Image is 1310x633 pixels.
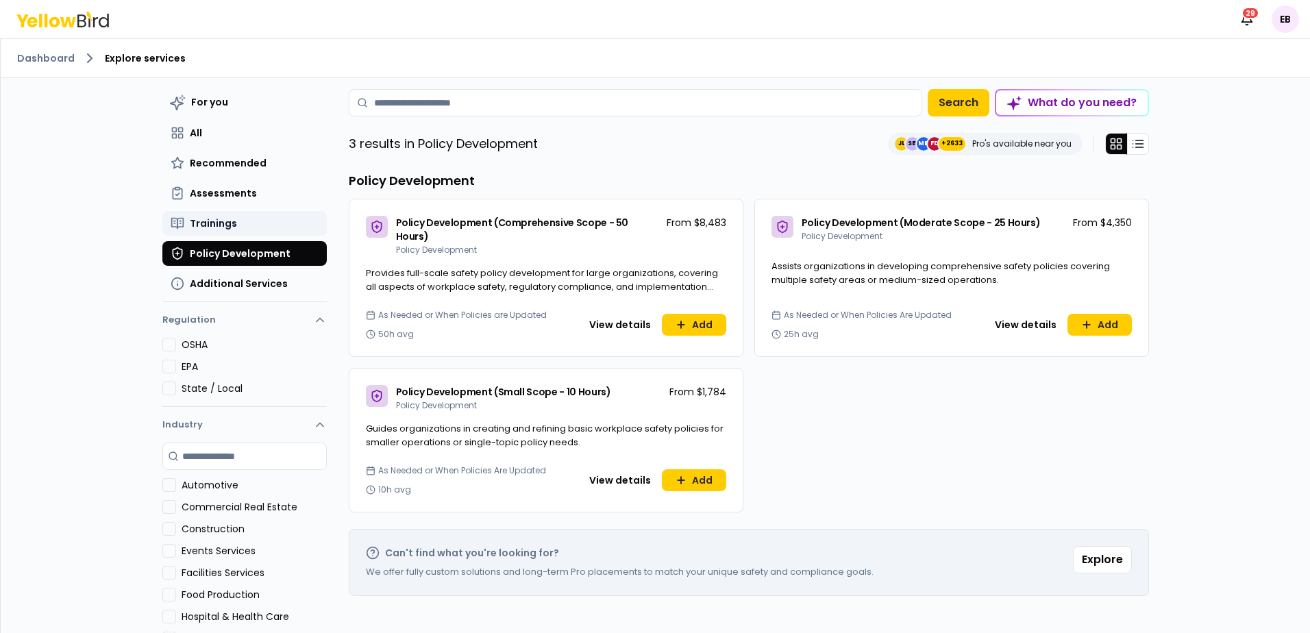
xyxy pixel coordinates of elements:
[996,90,1148,115] div: What do you need?
[162,181,327,206] button: Assessments
[771,260,1110,286] span: Assists organizations in developing comprehensive safety policies covering multiple safety areas ...
[987,314,1065,336] button: View details
[366,422,724,449] span: Guides organizations in creating and refining basic workplace safety policies for smaller operati...
[190,277,288,290] span: Additional Services
[182,610,327,623] label: Hospital & Health Care
[928,89,989,116] button: Search
[667,216,726,229] p: From $8,483
[396,216,629,243] span: Policy Development (Comprehensive Scope - 50 Hours)
[1241,7,1259,19] div: 29
[385,546,559,560] h2: Can't find what you're looking for?
[941,137,963,151] span: +2633
[182,382,327,395] label: State / Local
[162,211,327,236] button: Trainings
[17,50,1294,66] nav: breadcrumb
[182,478,327,492] label: Automotive
[366,565,874,579] p: We offer fully custom solutions and long-term Pro placements to match your unique safety and comp...
[662,469,726,491] button: Add
[378,484,411,495] span: 10h avg
[802,216,1041,229] span: Policy Development (Moderate Scope - 25 Hours)
[906,137,919,151] span: SB
[162,89,327,115] button: For you
[1073,546,1132,573] button: Explore
[349,171,1149,190] h3: Policy Development
[182,566,327,580] label: Facilities Services
[162,271,327,296] button: Additional Services
[378,329,414,340] span: 50h avg
[162,407,327,443] button: Industry
[396,385,611,399] span: Policy Development (Small Scope - 10 Hours)
[895,137,909,151] span: JL
[581,314,659,336] button: View details
[349,134,538,153] p: 3 results in Policy Development
[190,247,291,260] span: Policy Development
[1067,314,1132,336] button: Add
[182,500,327,514] label: Commercial Real Estate
[105,51,186,65] span: Explore services
[162,241,327,266] button: Policy Development
[366,266,718,306] span: Provides full-scale safety policy development for large organizations, covering all aspects of wo...
[191,95,228,109] span: For you
[995,89,1149,116] button: What do you need?
[182,588,327,601] label: Food Production
[581,469,659,491] button: View details
[182,338,327,351] label: OSHA
[784,329,819,340] span: 25h avg
[182,544,327,558] label: Events Services
[182,522,327,536] label: Construction
[396,244,477,256] span: Policy Development
[190,156,267,170] span: Recommended
[190,186,257,200] span: Assessments
[669,385,726,399] p: From $1,784
[1272,5,1299,33] span: EB
[162,338,327,406] div: Regulation
[190,126,202,140] span: All
[378,465,546,476] span: As Needed or When Policies Are Updated
[1073,216,1132,229] p: From $4,350
[17,51,75,65] a: Dashboard
[190,216,237,230] span: Trainings
[182,360,327,373] label: EPA
[928,137,941,151] span: FD
[662,314,726,336] button: Add
[162,151,327,175] button: Recommended
[378,310,547,321] span: As Needed or When Policies are Updated
[162,308,327,338] button: Regulation
[162,121,327,145] button: All
[802,230,882,242] span: Policy Development
[1233,5,1261,33] button: 29
[972,138,1072,149] p: Pro's available near you
[396,399,477,411] span: Policy Development
[917,137,930,151] span: MB
[784,310,952,321] span: As Needed or When Policies Are Updated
